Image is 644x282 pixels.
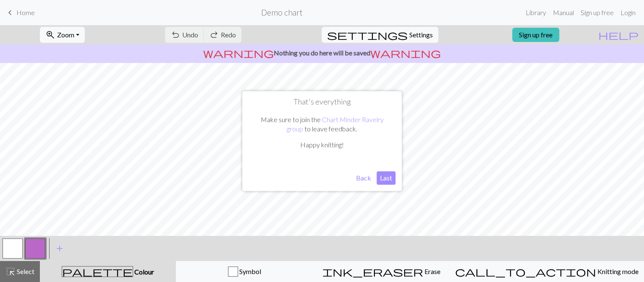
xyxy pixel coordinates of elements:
span: Knitting mode [596,267,639,275]
span: Erase [423,267,440,275]
button: SettingsSettings [322,27,438,43]
button: Back [353,171,374,185]
span: Home [16,8,35,16]
p: Nothing you do here will be saved [3,48,641,58]
span: zoom_in [45,29,55,41]
a: Chart Minder Ravelry group [287,115,384,133]
button: Zoom [40,27,85,43]
span: Settings [409,30,433,40]
i: Settings [327,30,408,40]
button: Knitting mode [450,261,644,282]
a: Login [617,4,639,21]
h2: Demo chart [261,8,303,17]
a: Manual [550,4,577,21]
a: Sign up free [577,4,617,21]
span: highlight_alt [5,266,16,277]
div: That's everything [242,91,402,191]
button: Symbol [176,261,313,282]
span: settings [327,29,408,41]
span: warning [370,47,441,59]
a: Sign up free [512,28,559,42]
a: Home [5,5,35,20]
span: add [55,243,65,254]
span: help [598,29,639,41]
span: palette [62,266,133,277]
span: ink_eraser [322,266,423,277]
span: Zoom [57,31,74,39]
span: Select [16,267,34,275]
a: Library [522,4,550,21]
p: Happy knitting! [253,140,391,149]
span: call_to_action [455,266,596,277]
span: Colour [133,268,154,276]
span: warning [203,47,274,59]
h1: That's everything [249,97,395,107]
button: Colour [40,261,176,282]
span: keyboard_arrow_left [5,7,15,18]
p: Make sure to join the to leave feedback. [253,115,391,134]
button: Last [377,171,395,185]
button: Erase [313,261,450,282]
span: Symbol [238,267,261,275]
